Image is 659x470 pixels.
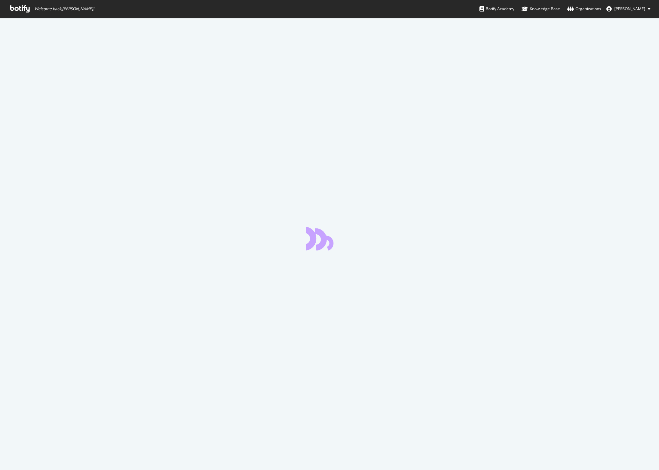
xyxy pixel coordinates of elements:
[601,4,656,14] button: [PERSON_NAME]
[567,6,601,12] div: Organizations
[522,6,560,12] div: Knowledge Base
[306,227,353,250] div: animation
[479,6,514,12] div: Botify Academy
[35,6,94,12] span: Welcome back, [PERSON_NAME] !
[614,6,645,12] span: Dave Lee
